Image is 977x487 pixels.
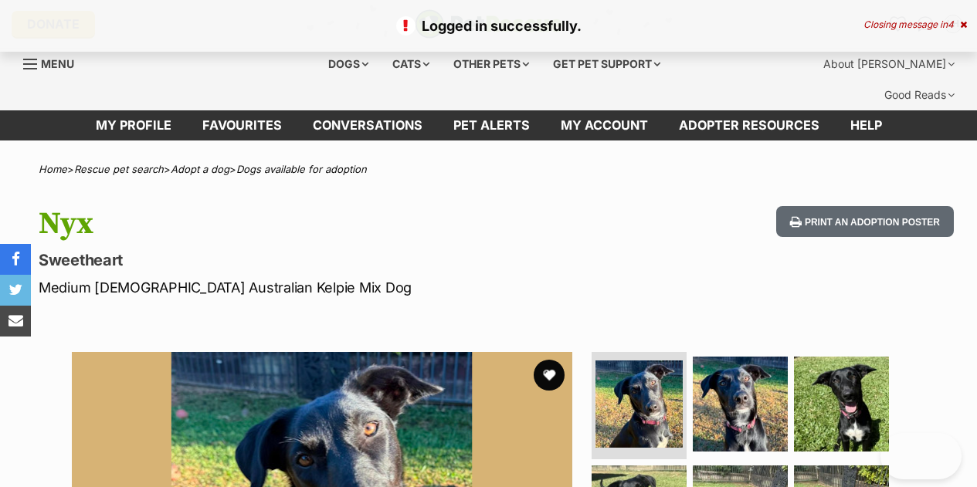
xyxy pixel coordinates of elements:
div: Cats [382,49,440,79]
iframe: Help Scout Beacon - Open [880,433,962,479]
div: About [PERSON_NAME] [812,49,965,79]
a: conversations [297,110,438,140]
a: Menu [23,49,85,76]
a: My profile [80,110,187,140]
a: Rescue pet search [74,163,164,175]
a: Dogs available for adoption [236,163,367,175]
p: Medium [DEMOGRAPHIC_DATA] Australian Kelpie Mix Dog [39,277,597,298]
img: Photo of Nyx [794,357,889,451]
a: Adopter resources [663,110,835,140]
a: Home [39,163,67,175]
button: Print an adoption poster [776,206,954,238]
a: Favourites [187,110,297,140]
div: Dogs [317,49,379,79]
a: Help [835,110,897,140]
div: Get pet support [542,49,671,79]
div: Closing message in [863,19,967,30]
a: Adopt a dog [171,163,229,175]
p: Logged in successfully. [15,15,962,36]
span: Menu [41,57,74,70]
div: Good Reads [874,79,965,110]
a: My account [545,110,663,140]
img: Photo of Nyx [693,357,788,451]
button: favourite [534,360,565,391]
span: 4 [948,19,954,30]
a: Pet alerts [438,110,545,140]
p: Sweetheart [39,249,597,271]
img: Photo of Nyx [595,360,683,448]
h1: Nyx [39,206,597,242]
div: Other pets [443,49,540,79]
